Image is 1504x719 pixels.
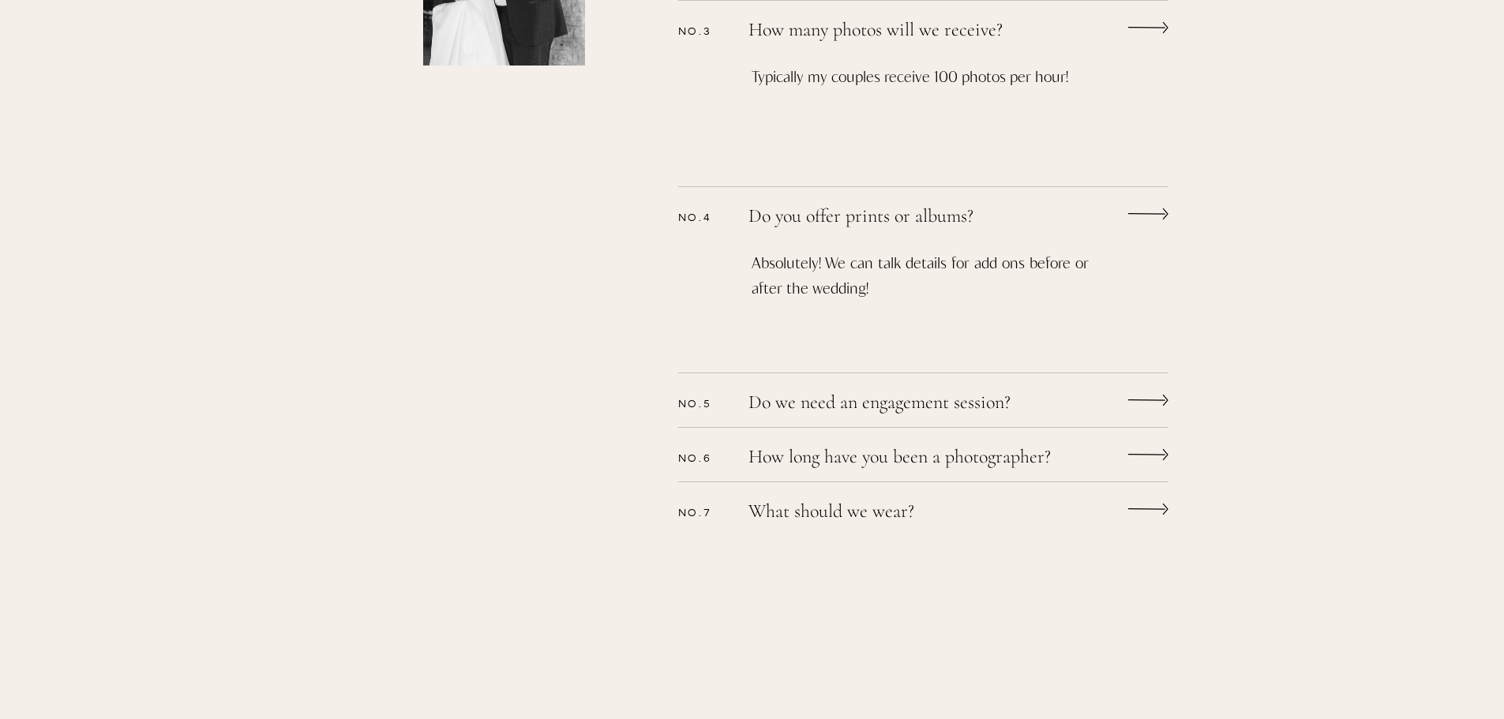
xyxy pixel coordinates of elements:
p: No.4 [678,211,729,223]
p: Typically my couples receive 100 photos per hour! [752,64,1089,174]
a: Do we need an engagement session? [748,393,1056,416]
p: Absolutely! We can talk details for add ons before or after the wedding! [752,250,1089,361]
p: No.6 [678,451,729,464]
p: No.7 [678,506,729,519]
p: No.3 [678,24,729,37]
p: No.5 [678,397,729,410]
a: How many photos will we receive? [748,21,1056,43]
a: What should we wear? [748,502,1056,525]
a: Do you offer prints or albums? [748,207,1056,230]
a: How long have you been a photographer? [748,448,1110,470]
